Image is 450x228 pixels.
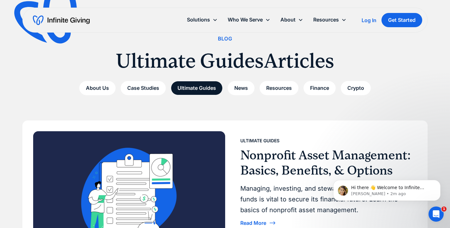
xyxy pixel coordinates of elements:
h1: Articles [264,48,334,73]
div: Read More [240,220,266,225]
a: Ultimate Guides [171,81,223,95]
iframe: Intercom live chat [429,206,444,222]
a: News [228,81,255,95]
h1: Ultimate Guides [116,48,264,73]
a: About Us [79,81,116,95]
div: Managing, investing, and stewarding your organization’s funds is vital to secure its financial fu... [240,183,412,215]
div: Who We Serve [228,15,263,24]
a: Finance [303,81,336,95]
a: Resources [260,81,298,95]
div: Resources [308,13,351,27]
span: 1 [441,206,447,212]
div: About [280,15,296,24]
div: Log In [362,18,376,23]
div: Resources [313,15,339,24]
div: Blog [218,34,232,43]
a: Log In [362,16,376,24]
a: Case Studies [121,81,166,95]
iframe: Intercom notifications message [324,167,450,211]
div: Ultimate Guides [240,137,279,145]
a: home [33,15,90,25]
div: About [275,13,308,27]
div: Who We Serve [223,13,275,27]
div: Solutions [182,13,223,27]
div: Solutions [187,15,210,24]
h3: Nonprofit Asset Management: Basics, Benefits, & Options [240,148,412,178]
a: Crypto [341,81,371,95]
a: Get Started [381,13,422,27]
